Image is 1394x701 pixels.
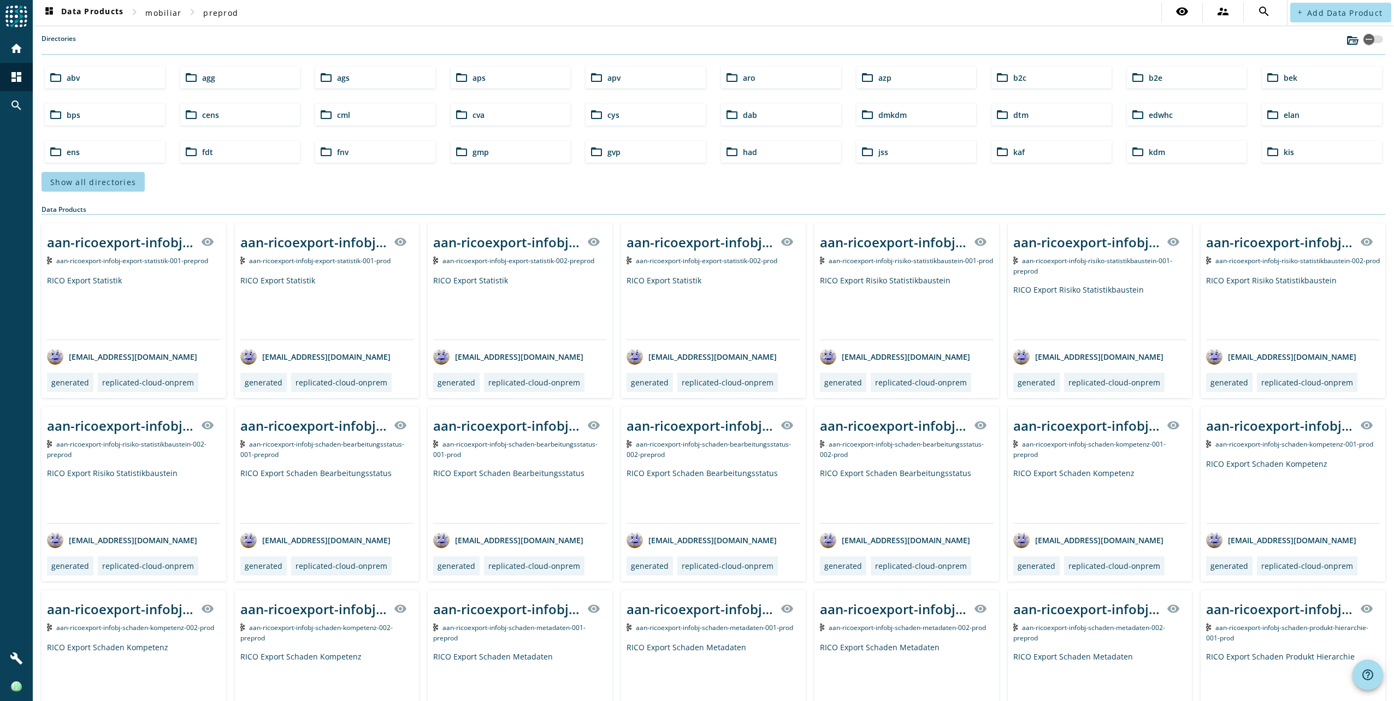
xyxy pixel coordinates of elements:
div: aan-ricoexport-infobj-export-statistik-002-_stage_ [627,233,774,251]
mat-icon: build [10,652,23,665]
span: Data Products [43,6,123,19]
mat-icon: visibility [781,602,794,615]
span: Kafka Topic: aan-ricoexport-infobj-schaden-kompetenz-002-preprod [240,623,393,643]
div: [EMAIL_ADDRESS][DOMAIN_NAME] [1206,348,1356,365]
img: Kafka Topic: aan-ricoexport-infobj-export-statistik-002-preprod [433,257,438,264]
span: dab [743,110,757,120]
div: generated [245,377,282,388]
div: generated [824,377,862,388]
span: fdt [202,147,213,157]
div: RICO Export Risiko Statistikbaustein [47,468,221,523]
div: aan-ricoexport-infobj-export-statistik-001-_stage_ [47,233,194,251]
div: generated [438,377,475,388]
span: mobiliar [145,8,181,18]
mat-icon: visibility [201,235,214,248]
mat-icon: folder_open [996,145,1009,158]
div: [EMAIL_ADDRESS][DOMAIN_NAME] [47,532,197,548]
span: dtm [1013,110,1029,120]
span: b2c [1013,73,1026,83]
mat-icon: folder_open [320,108,333,121]
img: avatar [820,532,836,548]
span: Kafka Topic: aan-ricoexport-infobj-export-statistik-002-preprod [442,256,594,265]
span: Kafka Topic: aan-ricoexport-infobj-schaden-metadaten-002-preprod [1013,623,1166,643]
div: aan-ricoexport-infobj-schaden-metadaten-001-_stage_ [627,600,774,618]
span: preprod [203,8,238,18]
div: RICO Export Schaden Bearbeitungsstatus [820,468,994,523]
img: avatar [240,348,257,365]
div: aan-ricoexport-infobj-export-statistik-002-_stage_ [433,233,581,251]
mat-icon: folder_open [49,71,62,84]
span: aps [472,73,486,83]
div: replicated-cloud-onprem [1068,561,1160,571]
label: Directories [42,34,76,54]
div: replicated-cloud-onprem [102,377,194,388]
img: Kafka Topic: aan-ricoexport-infobj-schaden-metadaten-001-preprod [433,623,438,631]
span: apv [607,73,621,83]
mat-icon: search [1257,5,1271,18]
mat-icon: folder_open [725,71,739,84]
div: [EMAIL_ADDRESS][DOMAIN_NAME] [433,348,583,365]
img: Kafka Topic: aan-ricoexport-infobj-risiko-statistikbaustein-001-preprod [1013,257,1018,264]
div: aan-ricoexport-infobj-schaden-produkt-hierarchie-001-_stage_ [1206,600,1354,618]
mat-icon: add [1297,9,1303,15]
mat-icon: folder_open [590,108,603,121]
button: Data Products [38,3,128,22]
div: replicated-cloud-onprem [1261,561,1353,571]
div: replicated-cloud-onprem [682,561,773,571]
div: RICO Export Statistik [240,275,414,340]
img: Kafka Topic: aan-ricoexport-infobj-schaden-bearbeitungsstatus-002-preprod [627,440,631,448]
img: avatar [627,348,643,365]
button: preprod [199,3,243,22]
div: aan-ricoexport-infobj-risiko-statistikbaustein-001-_stage_ [820,233,967,251]
span: kdm [1149,147,1165,157]
div: aan-ricoexport-infobj-schaden-kompetenz-001-_stage_ [1013,417,1161,435]
div: replicated-cloud-onprem [296,561,387,571]
span: kaf [1013,147,1025,157]
span: abv [67,73,80,83]
mat-icon: folder_open [861,108,874,121]
mat-icon: folder_open [861,145,874,158]
div: [EMAIL_ADDRESS][DOMAIN_NAME] [1206,532,1356,548]
div: aan-ricoexport-infobj-schaden-kompetenz-002-_stage_ [47,600,194,618]
div: aan-ricoexport-infobj-risiko-statistikbaustein-002-_stage_ [47,417,194,435]
mat-icon: folder_open [1131,71,1144,84]
div: RICO Export Statistik [627,275,800,340]
div: [EMAIL_ADDRESS][DOMAIN_NAME] [240,532,391,548]
mat-icon: visibility [974,419,987,432]
span: Kafka Topic: aan-ricoexport-infobj-schaden-kompetenz-001-preprod [1013,439,1166,459]
div: replicated-cloud-onprem [1068,377,1160,388]
mat-icon: folder_open [861,71,874,84]
mat-icon: folder_open [49,108,62,121]
img: avatar [433,348,450,365]
div: RICO Export Schaden Bearbeitungsstatus [627,468,800,523]
span: gvp [607,147,621,157]
mat-icon: folder_open [49,145,62,158]
mat-icon: visibility [974,235,987,248]
div: generated [1210,561,1248,571]
span: cens [202,110,219,120]
mat-icon: chevron_right [128,5,141,19]
mat-icon: visibility [781,419,794,432]
div: replicated-cloud-onprem [1261,377,1353,388]
mat-icon: help_outline [1361,668,1374,681]
div: [EMAIL_ADDRESS][DOMAIN_NAME] [433,532,583,548]
mat-icon: visibility [394,235,407,248]
div: generated [631,377,669,388]
div: RICO Export Risiko Statistikbaustein [1013,284,1187,340]
mat-icon: folder_open [455,71,468,84]
span: Kafka Topic: aan-ricoexport-infobj-risiko-statistikbaustein-001-preprod [1013,256,1173,276]
mat-icon: dashboard [43,6,56,19]
img: Kafka Topic: aan-ricoexport-infobj-schaden-kompetenz-001-preprod [1013,440,1018,448]
div: replicated-cloud-onprem [682,377,773,388]
div: generated [51,377,89,388]
img: 3a48fcac8981e98abad0d19906949f8f [11,681,22,692]
img: Kafka Topic: aan-ricoexport-infobj-schaden-bearbeitungsstatus-001-prod [433,440,438,448]
mat-icon: folder_open [996,108,1009,121]
div: [EMAIL_ADDRESS][DOMAIN_NAME] [627,348,777,365]
div: [EMAIL_ADDRESS][DOMAIN_NAME] [47,348,197,365]
img: avatar [820,348,836,365]
div: [EMAIL_ADDRESS][DOMAIN_NAME] [820,532,970,548]
div: RICO Export Risiko Statistikbaustein [1206,275,1380,340]
mat-icon: visibility [1176,5,1189,18]
div: aan-ricoexport-infobj-schaden-bearbeitungsstatus-002-_stage_ [820,417,967,435]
